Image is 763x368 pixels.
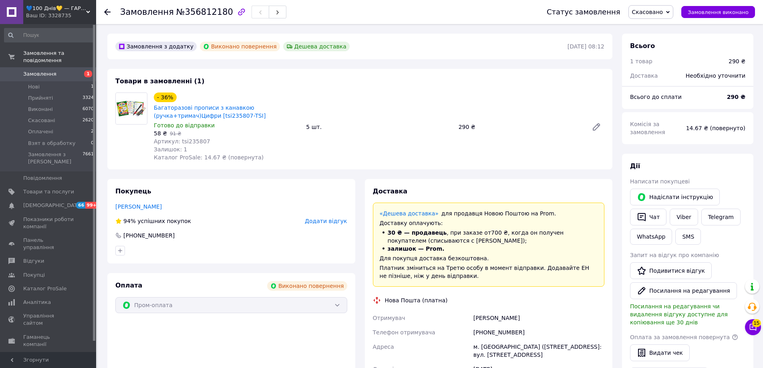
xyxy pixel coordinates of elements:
span: Виконані [28,106,53,113]
span: Замовлення та повідомлення [23,50,96,64]
span: Замовлення [120,7,174,17]
span: Скасовані [28,117,55,124]
span: Дії [630,162,640,170]
span: Товари та послуги [23,188,74,195]
span: Отримувач [373,315,405,321]
button: Чат з покупцем15 [745,319,761,335]
button: Видати чек [630,344,690,361]
span: Комісія за замовлення [630,121,665,135]
a: Telegram [701,209,741,225]
a: Подивитися відгук [630,262,712,279]
span: 30 ₴ — продавець [388,229,447,236]
div: Виконано повернення [200,42,280,51]
span: Оплачені [28,128,53,135]
div: - 36% [154,93,177,102]
span: Панель управління [23,237,74,251]
span: Адреса [373,344,394,350]
div: 290 ₴ [729,57,745,65]
span: Каталог ProSale [23,285,66,292]
div: успішних покупок [115,217,191,225]
div: Дешева доставка [283,42,350,51]
span: Запит на відгук про компанію [630,252,719,258]
div: 5 шт. [303,121,455,133]
div: Замовлення з додатку [115,42,197,51]
span: 3324 [83,95,94,102]
span: 58 ₴ [154,130,167,137]
span: Додати відгук [305,218,347,224]
span: 94% [123,218,136,224]
span: 14.67 ₴ (повернуто) [686,125,745,131]
span: Замовлення виконано [688,9,749,15]
span: Каталог ProSale: 14.67 ₴ (повернута) [154,154,264,161]
a: [PERSON_NAME] [115,203,162,210]
div: Необхідно уточнити [681,67,750,84]
span: Прийняті [28,95,53,102]
span: Товари в замовленні (1) [115,77,205,85]
div: [PHONE_NUMBER] [472,325,606,340]
span: Доставка [630,72,658,79]
a: WhatsApp [630,229,672,245]
button: SMS [675,229,701,245]
span: Взят в обработку [28,140,75,147]
div: Платник зміниться на Третю особу в момент відправки. Додавайте ЕН не пізніше, ніж у день відправки. [380,264,598,280]
span: 2620 [83,117,94,124]
span: Замовлення [23,70,56,78]
span: Оплата [115,282,142,289]
div: Виконано повернення [267,281,347,291]
button: Надіслати інструкцію [630,189,720,205]
span: 66 [76,202,85,209]
span: Залишок: 1 [154,146,187,153]
span: 1 товар [630,58,652,64]
span: [DEMOGRAPHIC_DATA] [23,202,83,209]
span: Скасовано [632,9,663,15]
span: Аналітика [23,299,51,306]
span: Замовлення з [PERSON_NAME] [28,151,83,165]
span: 1 [91,83,94,90]
div: 290 ₴ [455,121,585,133]
div: [PHONE_NUMBER] [123,231,175,239]
span: 0 [91,140,94,147]
span: Гаманець компанії [23,334,74,348]
button: Чат [630,209,666,225]
span: Нові [28,83,40,90]
span: 15 [752,319,761,327]
span: 91 ₴ [170,131,181,137]
span: №356812180 [176,7,233,17]
a: Viber [670,209,698,225]
button: Посилання на редагування [630,282,737,299]
div: Ваш ID: 3328735 [26,12,96,19]
a: Редагувати [588,119,604,135]
a: Багаторазові прописи з канавкою (ручка+тримач)Цифри [tsi235807-TSІ] [154,105,266,119]
div: Нова Пошта (платна) [383,296,450,304]
span: Написати покупцеві [630,178,690,185]
a: «Дешева доставка» [380,210,439,217]
span: Покупці [23,271,45,279]
span: Телефон отримувача [373,329,435,336]
span: Всього до сплати [630,94,682,100]
div: Статус замовлення [547,8,620,16]
span: 2 [91,128,94,135]
span: 99+ [85,202,99,209]
span: Показники роботи компанії [23,216,74,230]
span: Всього [630,42,655,50]
span: Повідомлення [23,175,62,182]
span: 1 [84,70,92,77]
div: [PERSON_NAME] [472,311,606,325]
b: 290 ₴ [727,94,745,100]
span: Оплата за замовлення повернута [630,334,730,340]
div: м. [GEOGRAPHIC_DATA] ([STREET_ADDRESS]: вул. [STREET_ADDRESS] [472,340,606,362]
time: [DATE] 08:12 [568,43,604,50]
span: залишок — Prom. [388,245,445,252]
span: Покупець [115,187,151,195]
div: Доставку оплачують: [380,219,598,227]
span: 7661 [83,151,94,165]
div: для продавця Новою Поштою на Prom. [380,209,598,217]
span: 6070 [83,106,94,113]
span: Посилання на редагування чи видалення відгуку доступне для копіювання ще 30 днів [630,303,728,326]
input: Пошук [4,28,95,42]
span: Управління сайтом [23,312,74,327]
span: 💙100 Днів💛 — ГАРАНТІЯ✅ [26,5,86,12]
div: Повернутися назад [104,8,111,16]
li: , при заказе от 700 ₴ , когда он получен покупателем (списываются с [PERSON_NAME]); [380,229,598,245]
button: Замовлення виконано [681,6,755,18]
